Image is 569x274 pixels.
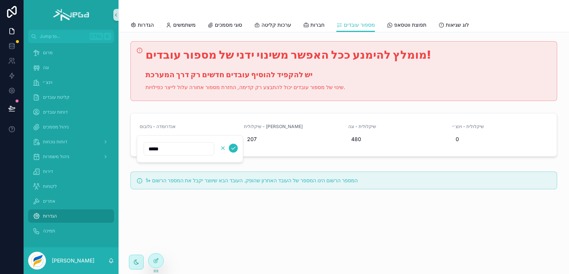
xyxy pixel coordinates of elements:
[438,18,469,33] a: לוג שגיאות
[43,94,70,100] span: קליטת עובדים
[247,136,337,143] span: 207
[28,209,114,223] a: הגדרות
[303,18,325,33] a: חברות
[43,109,68,115] span: דוחות עובדים
[53,9,89,21] img: App logo
[43,65,49,71] span: וגה
[140,124,235,130] span: אנדרומדה - גלובוס
[28,150,114,163] a: ניהול משמרות
[28,195,114,208] a: אתרים
[244,124,340,130] span: שיקלולית - [PERSON_NAME]
[28,30,114,43] button: Jump to...CtrlK
[28,120,114,134] a: ניהול מסמכים
[262,21,291,29] span: ערכות קליטה
[146,49,551,60] h1: מומלץ להימנע ככל האפשר משינוי ידני של מספור עובדים!
[173,21,195,29] span: משתמשים
[387,18,426,33] a: תפוצת ווטסאפ
[43,213,57,219] span: הגדרות
[43,154,69,160] span: ניהול משמרות
[310,21,325,29] span: חברות
[456,136,545,143] span: 0
[40,33,87,39] span: Jump to...
[207,18,242,33] a: סוגי מסמכים
[446,21,469,29] span: לוג שגיאות
[43,124,69,130] span: ניהול מסמכים
[43,228,55,234] span: תמיכה
[43,169,53,174] span: דירות
[348,124,444,130] span: שיקלולית - וגה
[138,21,154,29] span: הגדרות
[394,21,426,29] span: תפוצת ווטסאפ
[24,43,119,247] div: scrollable content
[43,198,55,204] span: אתרים
[28,91,114,104] a: קליטת עובדים
[344,21,375,29] span: מספור עובדים
[43,183,57,189] span: לקוחות
[52,257,94,264] p: [PERSON_NAME]
[146,178,551,183] h5: המספר הרשום הינו המספר של העובד האחרון שהופק. העובד הבא שיווצר יקבל את המספר הרשום +1
[351,136,441,143] span: 480
[28,165,114,178] a: דירות
[215,21,242,29] span: סוגי מסמכים
[166,18,195,33] a: משתמשים
[43,139,67,145] span: דוחות נוכחות
[146,70,313,79] strong: יש להקפיד להוסיף עובדים חדשים רק דרך המערכת
[90,33,103,40] span: Ctrl
[28,46,114,59] a: מרום
[28,76,114,89] a: וינצ׳י
[43,50,53,56] span: מרום
[28,180,114,193] a: לקוחות
[43,79,53,85] span: וינצ׳י
[146,83,551,92] p: שינוי של מספור עובדים יכול להתבצע רק קדימה, החזרת מספור אחורה עלול לייצר כפילויות.
[28,135,114,149] a: דוחות נוכחות
[254,18,291,33] a: ערכות קליטה
[336,18,375,32] a: מספור עובדים
[104,33,110,39] span: K
[28,61,114,74] a: וגה
[453,124,548,130] span: שיקלולית - וינצ׳י
[146,49,551,92] div: # מומלץ להימנע ככל האפשר משינוי ידני של מספור עובדים! ### **יש להקפיד להוסיף עובדים חדשים רק דרך ...
[130,18,154,33] a: הגדרות
[28,224,114,238] a: תמיכה
[28,105,114,119] a: דוחות עובדים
